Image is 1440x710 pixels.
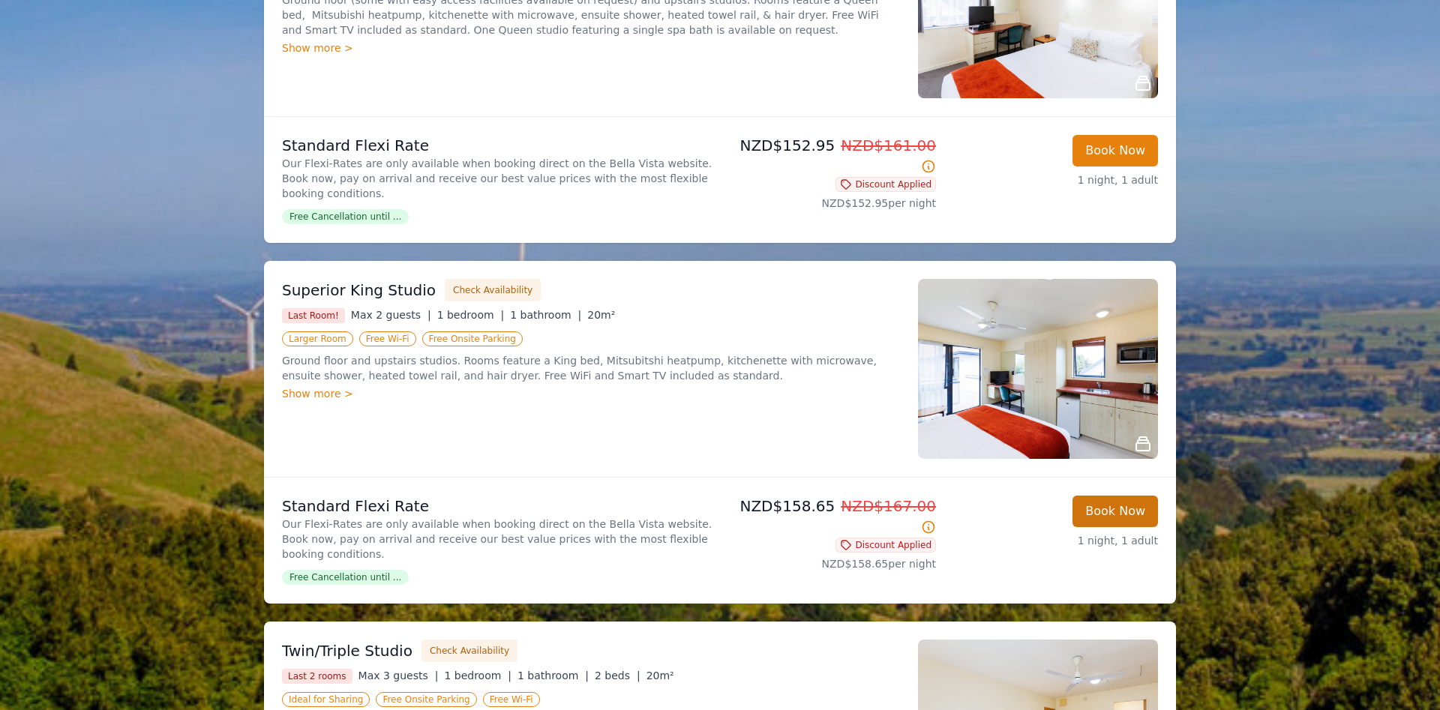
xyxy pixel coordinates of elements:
span: Ideal for Sharing [282,692,370,707]
span: Max 3 guests | [358,670,439,682]
p: Our Flexi-Rates are only available when booking direct on the Bella Vista website. Book now, pay ... [282,517,714,562]
p: NZD$158.65 per night [726,556,936,571]
button: Book Now [1072,496,1158,527]
span: Last Room! [282,308,345,323]
span: 1 bedroom | [437,309,505,321]
span: 1 bedroom | [444,670,511,682]
span: 2 beds | [595,670,640,682]
span: Free Cancellation until ... [282,209,409,224]
p: NZD$152.95 per night [726,196,936,211]
p: Ground floor and upstairs studios. Rooms feature a King bed, Mitsubitshi heatpump, kitchenette wi... [282,353,900,383]
span: 20m² [646,670,674,682]
p: 1 night, 1 adult [948,533,1158,548]
p: 1 night, 1 adult [948,172,1158,187]
span: Free Wi-Fi [483,692,540,707]
span: Free Cancellation until ... [282,570,409,585]
p: NZD$152.95 [726,135,936,177]
span: Free Onsite Parking [376,692,476,707]
div: Show more > [282,386,900,401]
span: NZD$161.00 [841,136,936,154]
span: Max 2 guests | [351,309,431,321]
h3: Superior King Studio [282,280,436,301]
span: 20m² [587,309,615,321]
button: Check Availability [445,279,541,301]
button: Book Now [1072,135,1158,166]
span: NZD$167.00 [841,497,936,515]
p: Standard Flexi Rate [282,496,714,517]
span: 1 bathroom | [510,309,581,321]
p: Our Flexi-Rates are only available when booking direct on the Bella Vista website. Book now, pay ... [282,156,714,201]
span: 1 bathroom | [517,670,589,682]
div: Show more > [282,40,900,55]
span: Larger Room [282,331,353,346]
span: Discount Applied [835,538,936,553]
h3: Twin/Triple Studio [282,640,412,661]
p: NZD$158.65 [726,496,936,538]
span: Last 2 rooms [282,669,352,684]
span: Free Wi-Fi [359,331,416,346]
p: Standard Flexi Rate [282,135,714,156]
span: Free Onsite Parking [422,331,523,346]
button: Check Availability [421,640,517,662]
span: Discount Applied [835,177,936,192]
